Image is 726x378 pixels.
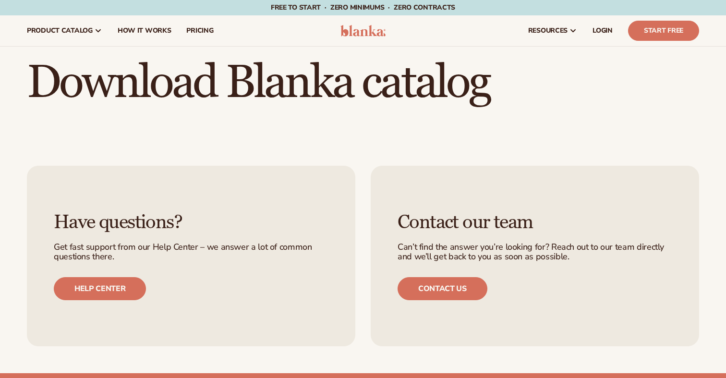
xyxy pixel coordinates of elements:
[118,27,171,35] span: How It Works
[528,27,568,35] span: resources
[186,27,213,35] span: pricing
[271,3,455,12] span: Free to start · ZERO minimums · ZERO contracts
[593,27,613,35] span: LOGIN
[27,60,699,106] h1: Download Blanka catalog
[398,277,487,300] a: Contact us
[54,277,146,300] a: Help center
[179,15,221,46] a: pricing
[19,15,110,46] a: product catalog
[628,21,699,41] a: Start Free
[520,15,585,46] a: resources
[110,15,179,46] a: How It Works
[54,212,328,233] h3: Have questions?
[340,25,386,37] img: logo
[398,243,672,262] p: Can’t find the answer you’re looking for? Reach out to our team directly and we’ll get back to yo...
[398,212,672,233] h3: Contact our team
[27,27,93,35] span: product catalog
[585,15,620,46] a: LOGIN
[54,243,328,262] p: Get fast support from our Help Center – we answer a lot of common questions there.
